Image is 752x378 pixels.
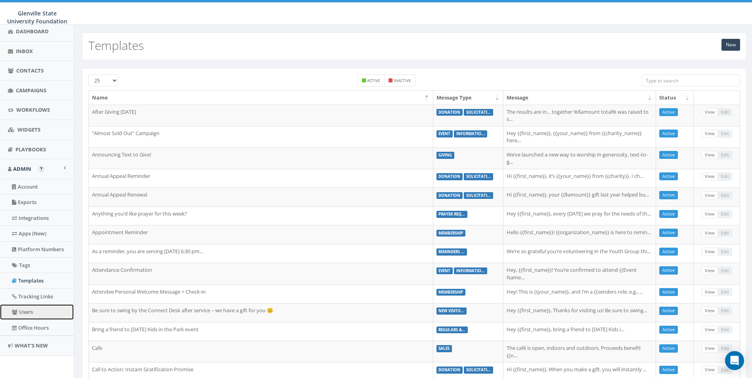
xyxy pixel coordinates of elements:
label: membership [436,289,466,296]
td: Hey {{first_name}}, Thanks for visiting us! Be sure to swing... [503,303,656,322]
a: View [702,344,718,353]
td: Be sure to swing by the Connect Desk after service – we have a gift for you 😊 [89,303,433,322]
span: Cannot edit Admin created templates [718,130,732,137]
td: Bring a friend to [DATE] Kids in the Park event [89,322,433,341]
a: Active [659,210,678,218]
a: Active [659,266,678,275]
td: After Giving [DATE] [89,105,433,126]
span: Cannot edit Admin created templates [718,210,732,217]
span: Admin [13,165,31,172]
label: donation [436,367,463,374]
span: Cannot edit Admin created templates [718,108,732,115]
label: prayer req... [436,211,468,218]
a: View [702,326,718,334]
td: Hey! This is {{your_name}}, and I’m a {{senders role, e.g., ... [503,284,656,304]
th: Message Type: activate to sort column ascending [433,91,503,105]
label: solicitati... [464,173,493,180]
span: Cannot edit Admin created templates [718,326,732,333]
a: View [702,151,718,159]
label: new visito... [436,307,467,315]
a: Active [659,366,678,374]
td: As a reminder, you are serving [DATE] 6:30 pm... [89,244,433,263]
label: donation [436,109,463,116]
a: View [702,130,718,138]
td: Hey, {{first_name}}! You’re confirmed to attend {{Event Name... [503,263,656,284]
small: Inactive [394,78,411,83]
td: Hey {{first_name}}, every [DATE] we pray for the needs of th... [503,206,656,225]
span: Contacts [16,67,44,74]
label: giving [436,152,455,159]
label: solicitati... [464,192,493,199]
input: Type to search [641,74,740,86]
button: Open In-App Guide [38,166,44,172]
span: Cannot edit Admin created templates [718,248,732,255]
td: Hi {{first_name}}, your {{$amount}} gift last year helped bu... [503,187,656,206]
a: Active [659,248,678,256]
span: Cannot edit Admin created templates [718,344,732,351]
span: Cannot edit Admin created templates [718,191,732,199]
td: We’ve launched a new way to worship in generosity, text-to-g... [503,147,656,169]
span: Cannot edit Admin created templates [718,229,732,236]
a: Active [659,172,678,181]
span: Inbox [16,48,33,55]
a: Active [659,307,678,315]
span: Cannot edit Admin created templates [718,151,732,158]
a: Active [659,130,678,138]
a: View [702,229,718,237]
span: Cannot edit Admin created templates [718,366,732,373]
label: event [436,267,453,275]
td: "Almost Sold Out" Campaign [89,126,433,147]
h2: Templates [88,39,144,52]
small: Active [367,78,380,83]
label: membership [436,230,466,237]
a: View [702,210,718,218]
span: Widgets [17,126,40,133]
label: donation [436,173,463,180]
a: Active [659,344,678,353]
td: The results are in… together %$amount total% was raised to s... [503,105,656,126]
a: View [702,108,718,116]
a: View [702,248,718,256]
td: Hi {{first_name}}, it’s {{your_name}} from {{charity}}. I ch... [503,169,656,188]
label: informatio... [454,267,487,275]
td: Hey {{first_name}}, bring a friend to [DATE] Kids i... [503,322,656,341]
td: Attendee Personal Welcome Message + Check-in [89,284,433,304]
label: solicitati... [464,367,493,374]
td: Hey {{first_name}}, {{your_name}} from {{charity_name}} here... [503,126,656,147]
td: Cafe [89,341,433,362]
td: The café is open, indoors and outdoors. Proceeds benefit {{n... [503,341,656,362]
a: Active [659,326,678,334]
span: What's New [15,342,48,349]
td: We’re so grateful you’re volunteering in the Youth Group thi... [503,244,656,263]
th: Name: activate to sort column descending [89,91,433,105]
label: event [436,130,453,137]
th: Status: activate to sort column ascending [656,91,694,105]
a: Active [659,151,678,159]
td: Anything you’d like prayer for this week? [89,206,433,225]
a: View [702,191,718,200]
label: sales [436,345,452,352]
label: reminders ... [436,248,467,256]
label: regulars &... [436,326,468,334]
a: Active [659,108,678,116]
span: Cannot edit Admin created templates [718,267,732,274]
td: Appointment Reminder [89,225,433,244]
span: Cannot edit Admin created templates [718,288,732,295]
span: Workflows [16,106,50,113]
a: View [702,267,718,275]
td: Hello {{first_name}}! {{organization_name}} is here to remin... [503,225,656,244]
span: Glenville State University Foundation [7,10,67,25]
a: Active [659,288,678,296]
label: informatio... [454,130,487,137]
span: Cannot edit Admin created templates [718,172,732,179]
a: Active [659,229,678,237]
span: Cannot edit Admin created templates [718,307,732,314]
a: View [702,288,718,296]
div: Open Intercom Messenger [725,351,744,370]
th: Message: activate to sort column ascending [503,91,656,105]
a: View [702,307,718,315]
td: Attendance Confirmation [89,263,433,284]
span: Campaigns [16,87,46,94]
td: Annual Appeal Renewal [89,187,433,206]
a: Active [659,191,678,199]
